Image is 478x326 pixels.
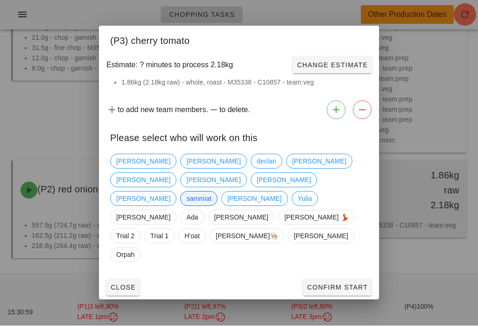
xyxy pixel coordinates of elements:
span: [PERSON_NAME] [214,211,268,225]
li: 1.86kg (2.18kg raw) - whole, roast - M35338 - C10857 - team:veg [121,78,368,88]
span: Change Estimate [296,62,368,69]
div: Please select who will work on this [99,123,379,150]
span: Orpah [116,248,134,262]
span: [PERSON_NAME] [116,192,170,206]
span: [PERSON_NAME] [257,173,311,187]
span: Ada [186,211,198,225]
button: Confirm Start [303,279,372,296]
span: [PERSON_NAME] [116,155,170,169]
span: Estimate: ? minutes to process 2.18kg [106,60,233,71]
span: Trial 1 [150,229,169,243]
span: Trial 2 [116,229,134,243]
span: declan [257,155,276,169]
span: [PERSON_NAME]👨🏼‍🍳 [216,229,278,243]
span: [PERSON_NAME] [292,155,346,169]
span: Yulia [298,192,312,206]
span: [PERSON_NAME] [186,173,240,187]
span: [PERSON_NAME] [186,155,240,169]
span: [PERSON_NAME] [227,192,281,206]
div: to add new team members. to delete. [99,97,379,123]
span: sammiat [186,192,211,206]
span: [PERSON_NAME] [116,173,170,187]
div: (P3) cherry tomato [99,26,379,53]
span: Confirm Start [307,284,368,291]
span: [PERSON_NAME] [116,211,170,225]
span: [PERSON_NAME] [294,229,348,243]
span: H'oat [184,229,200,243]
button: Close [106,279,140,296]
span: [PERSON_NAME] 💃 [284,211,349,225]
span: Close [110,284,136,291]
button: Change Estimate [293,57,372,74]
